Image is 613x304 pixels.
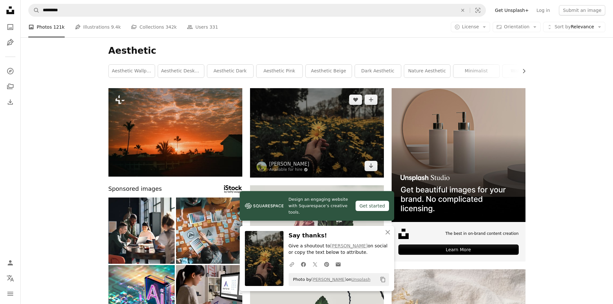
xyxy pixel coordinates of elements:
div: Learn More [398,244,519,255]
a: person holding yellow daisy flowers [250,130,384,135]
button: Sort byRelevance [543,22,605,32]
a: [PERSON_NAME] [330,243,367,248]
a: Log in / Sign up [4,256,17,269]
a: Illustrations [4,36,17,49]
h3: Say thanks! [289,231,389,240]
span: 331 [209,23,218,31]
a: Get Unsplash+ [491,5,533,15]
button: License [451,22,490,32]
a: minimalist [453,65,499,78]
span: The best in on-brand content creation [445,231,519,236]
button: Orientation [493,22,541,32]
a: Collections [4,80,17,93]
a: wallpaper 4k [503,65,549,78]
a: The best in on-brand content creationLearn More [392,88,525,262]
button: Search Unsplash [29,4,40,16]
img: Go to kevin laminto's profile [256,161,267,172]
a: aesthetic beige [306,65,352,78]
a: aesthetic desktop wallpaper [158,65,204,78]
a: Collections 342k [131,17,177,37]
a: the sun is setting over a city with palm trees [108,129,242,135]
a: Photos [4,21,17,33]
h1: Aesthetic [108,45,525,57]
a: dark aesthetic [355,65,401,78]
a: aesthetic dark [207,65,253,78]
button: Copy to clipboard [377,274,388,285]
button: Submit an image [559,5,605,15]
button: Like [349,95,362,105]
a: Design an engaging website with Squarespace’s creative tools.Get started [240,191,394,221]
span: Sort by [554,24,571,29]
button: Add to Collection [365,95,377,105]
a: Unsplash [351,277,370,282]
img: Top view of smart business team write graphic logo on meeting table. Symposium. [176,198,242,264]
a: Share on Pinterest [321,258,332,271]
img: file-1606177908946-d1eed1cbe4f5image [245,201,283,211]
img: Diverse Team Working Together in Modern Co-Working Space [108,198,175,264]
span: Sponsored images [108,184,162,194]
a: Log in [533,5,554,15]
form: Find visuals sitewide [28,4,486,17]
span: Design an engaging website with Squarespace’s creative tools. [289,196,350,216]
a: Download [365,161,377,171]
div: Get started [356,201,389,211]
a: Users 331 [187,17,218,37]
p: Give a shoutout to on social or copy the text below to attribute. [289,243,389,256]
button: Visual search [470,4,486,16]
a: Download History [4,96,17,108]
a: Share on Facebook [298,258,309,271]
a: aesthetic wallpaper [109,65,155,78]
button: Language [4,272,17,285]
a: [PERSON_NAME] [311,277,346,282]
a: Share over email [332,258,344,271]
a: Available for hire [269,167,310,172]
a: Home — Unsplash [4,4,17,18]
img: file-1715714113747-b8b0561c490eimage [392,88,525,222]
button: Clear [456,4,470,16]
span: License [462,24,479,29]
button: scroll list to the right [518,65,525,78]
span: 9.4k [111,23,121,31]
button: Menu [4,287,17,300]
a: [PERSON_NAME] [269,161,310,167]
a: Explore [4,65,17,78]
a: aesthetic pink [256,65,302,78]
span: 342k [165,23,177,31]
a: nature aesthetic [404,65,450,78]
span: Orientation [504,24,529,29]
img: person holding yellow daisy flowers [250,88,384,178]
span: Relevance [554,24,594,30]
a: Illustrations 9.4k [75,17,121,37]
span: Photo by on [290,274,371,285]
a: Share on Twitter [309,258,321,271]
img: file-1631678316303-ed18b8b5cb9cimage [398,229,409,239]
img: the sun is setting over a city with palm trees [108,88,242,177]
